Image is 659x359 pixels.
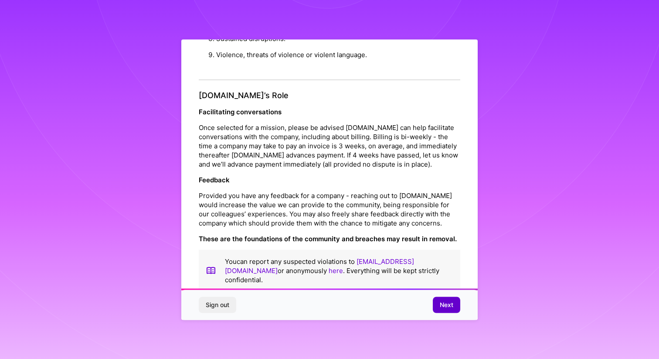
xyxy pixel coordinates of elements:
p: Provided you have any feedback for a company - reaching out to [DOMAIN_NAME] would increase the v... [199,191,460,227]
strong: These are the foundations of the community and breaches may result in removal. [199,234,457,243]
span: Next [440,301,453,309]
h4: [DOMAIN_NAME]’s Role [199,91,460,100]
strong: Facilitating conversations [199,107,282,116]
img: book icon [206,256,216,284]
button: Next [433,297,460,313]
span: Sign out [206,301,229,309]
p: You can report any suspected violations to or anonymously . Everything will be kept strictly conf... [225,256,453,284]
strong: Feedback [199,175,230,184]
li: Violence, threats of violence or violent language. [216,47,460,63]
button: Sign out [199,297,236,313]
a: here [329,266,343,274]
a: [EMAIL_ADDRESS][DOMAIN_NAME] [225,257,414,274]
p: Once selected for a mission, please be advised [DOMAIN_NAME] can help facilitate conversations wi... [199,123,460,168]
